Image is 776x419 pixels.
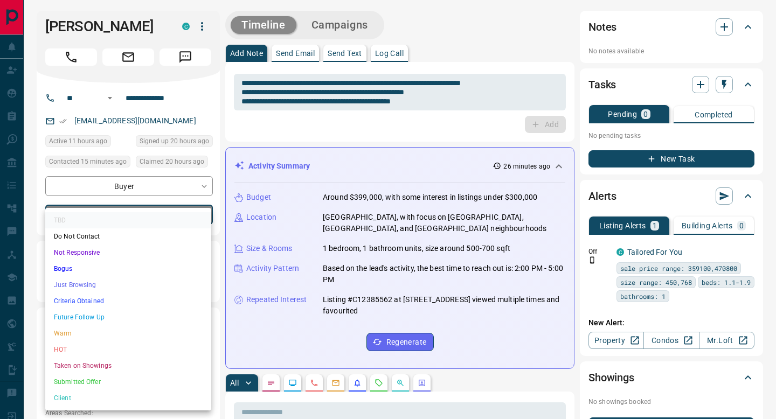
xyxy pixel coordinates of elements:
[45,293,211,309] li: Criteria Obtained
[45,228,211,245] li: Do Not Contact
[45,358,211,374] li: Taken on Showings
[45,277,211,293] li: Just Browsing
[45,390,211,406] li: Client
[45,245,211,261] li: Not Responsive
[45,325,211,341] li: Warm
[45,309,211,325] li: Future Follow Up
[45,261,211,277] li: Bogus
[45,374,211,390] li: Submitted Offer
[45,341,211,358] li: HOT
